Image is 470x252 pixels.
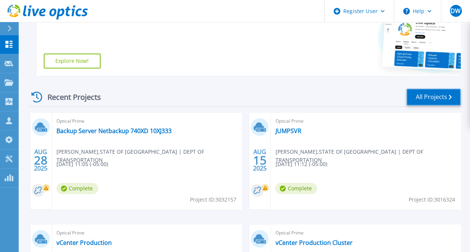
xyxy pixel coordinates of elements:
[406,89,461,105] a: All Projects
[34,147,48,174] div: AUG 2025
[253,147,267,174] div: AUG 2025
[56,117,237,125] span: Optical Prime
[29,88,111,106] div: Recent Projects
[56,239,112,246] a: vCenter Production
[275,239,352,246] a: vCenter Production Cluster
[56,183,98,194] span: Complete
[275,127,301,135] a: JUMPSVR
[275,160,327,168] span: [DATE] 11:12 (-05:00)
[275,183,317,194] span: Complete
[451,8,461,14] span: DW
[56,148,242,164] span: [PERSON_NAME] , STATE OF [GEOGRAPHIC_DATA] | DEPT OF TRANSPORTATION
[190,196,236,204] span: Project ID: 3032157
[275,117,456,125] span: Optical Prime
[253,157,267,163] span: 15
[409,196,455,204] span: Project ID: 3016324
[275,148,461,164] span: [PERSON_NAME] , STATE OF [GEOGRAPHIC_DATA] | DEPT OF TRANSPORTATION
[34,157,47,163] span: 28
[44,53,101,68] a: Explore Now!
[56,229,237,237] span: Optical Prime
[56,127,172,135] a: Backup Server Netbackup 740XD 10XJ333
[275,229,456,237] span: Optical Prime
[56,160,108,168] span: [DATE] 11:05 (-05:00)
